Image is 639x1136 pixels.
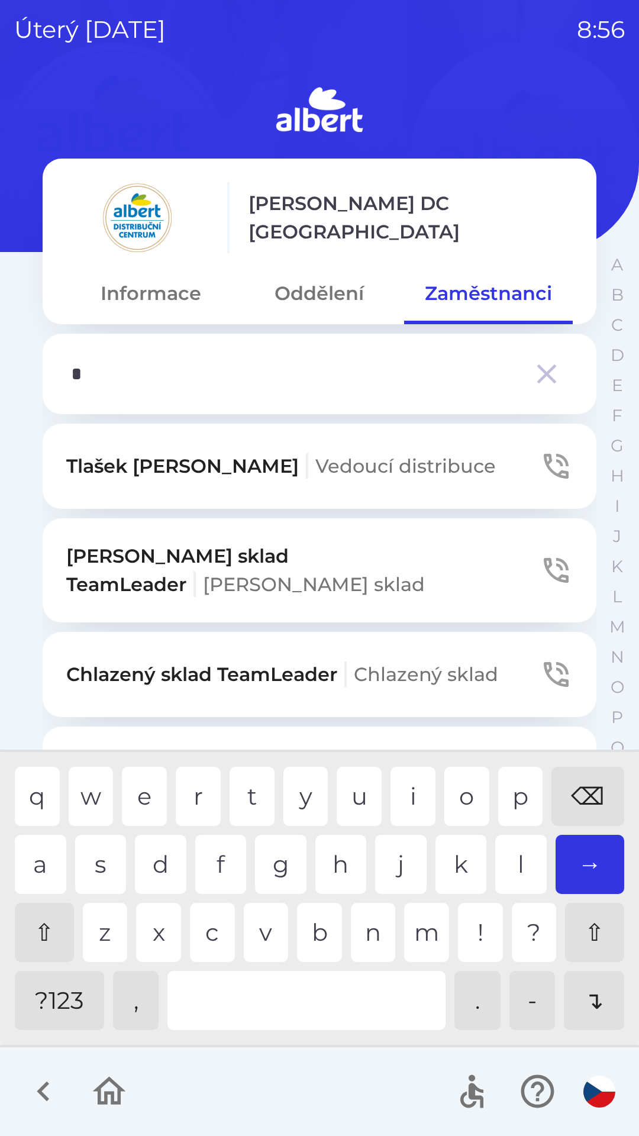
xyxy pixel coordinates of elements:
[583,1076,615,1108] img: cs flag
[66,182,208,253] img: 092fc4fe-19c8-4166-ad20-d7efd4551fba.png
[66,452,496,480] p: Tlašek [PERSON_NAME]
[66,542,540,599] p: [PERSON_NAME] sklad TeamLeader
[404,272,573,315] button: Zaměstnanci
[203,573,425,596] span: [PERSON_NAME] sklad
[577,12,625,47] p: 8:56
[315,454,496,477] span: Vedoucí distribuce
[66,660,498,689] p: Chlazený sklad TeamLeader
[248,189,573,246] p: [PERSON_NAME] DC [GEOGRAPHIC_DATA]
[43,632,596,717] button: Chlazený sklad TeamLeaderChlazený sklad
[43,727,596,812] button: Skopalík [PERSON_NAME]Technické oddělení
[43,424,596,509] button: Tlašek [PERSON_NAME]Vedoucí distribuce
[354,663,498,686] span: Chlazený sklad
[235,272,404,315] button: Oddělení
[43,83,596,140] img: Logo
[43,518,596,622] button: [PERSON_NAME] sklad TeamLeader[PERSON_NAME] sklad
[66,272,235,315] button: Informace
[14,12,166,47] p: úterý [DATE]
